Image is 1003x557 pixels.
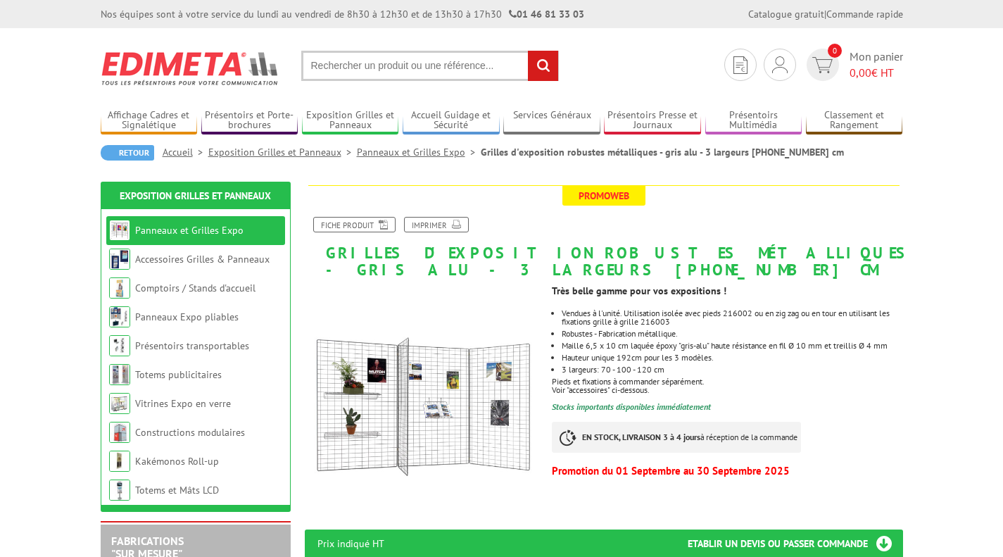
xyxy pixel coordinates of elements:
img: Panneaux Expo pliables [109,306,130,327]
img: Edimeta [101,42,280,94]
a: Affichage Cadres et Signalétique [101,109,198,132]
strong: EN STOCK, LIVRAISON 3 à 4 jours [582,432,700,442]
img: devis rapide [733,56,747,74]
a: Retour [101,145,154,161]
a: Comptoirs / Stands d'accueil [135,282,256,294]
a: Accueil [163,146,208,158]
a: Présentoirs Presse et Journaux [604,109,701,132]
img: Constructions modulaires [109,422,130,443]
img: Comptoirs / Stands d'accueil [109,277,130,299]
li: Grilles d'exposition robustes métalliques - gris alu - 3 largeurs [PHONE_NUMBER] cm [481,145,844,159]
p: Vendues à l'unité. Utilisation isolée avec pieds 216002 ou en zig zag ou en tour en utilisant les... [562,309,902,326]
a: Kakémonos Roll-up [135,455,219,468]
a: Fiche produit [313,217,396,232]
strong: 01 46 81 33 03 [509,8,584,20]
span: € HT [850,65,903,81]
img: Totems et Mâts LCD [109,480,130,501]
a: Vitrines Expo en verre [135,397,231,410]
div: | [748,7,903,21]
img: Totems publicitaires [109,364,130,385]
a: devis rapide 0 Mon panier 0,00€ HT [803,49,903,81]
li: Maille 6,5 x 10 cm laquée époxy "gris-alu" haute résistance en fil Ø 10 mm et treillis Ø 4 mm [562,342,902,350]
input: Rechercher un produit ou une référence... [301,51,559,81]
span: Mon panier [850,49,903,81]
a: Totems publicitaires [135,368,222,381]
img: Vitrines Expo en verre [109,393,130,414]
a: Exposition Grilles et Panneaux [120,189,271,202]
a: Commande rapide [826,8,903,20]
font: Stocks importants disponibles immédiatement [552,401,711,412]
p: Promotion du 01 Septembre au 30 Septembre 2025 [552,467,902,475]
a: Accessoires Grilles & Panneaux [135,253,270,265]
a: Classement et Rangement [806,109,903,132]
p: à réception de la commande [552,422,801,453]
li: 3 largeurs: 70 - 100 - 120 cm [562,365,902,374]
input: rechercher [528,51,558,81]
a: Exposition Grilles et Panneaux [302,109,399,132]
strong: Très belle gamme pour vos expositions ! [552,284,726,297]
span: 0 [828,44,842,58]
p: Hauteur unique 192cm pour les 3 modèles. [562,353,902,362]
img: Accessoires Grilles & Panneaux [109,249,130,270]
img: devis rapide [812,57,833,73]
a: Panneaux et Grilles Expo [357,146,481,158]
a: Accueil Guidage et Sécurité [403,109,500,132]
img: devis rapide [772,56,788,73]
a: Présentoirs transportables [135,339,249,352]
a: Présentoirs Multimédia [705,109,802,132]
div: Nos équipes sont à votre service du lundi au vendredi de 8h30 à 12h30 et de 13h30 à 17h30 [101,7,584,21]
img: Panneaux et Grilles Expo [109,220,130,241]
span: Promoweb [562,186,645,206]
img: Kakémonos Roll-up [109,451,130,472]
a: Totems et Mâts LCD [135,484,219,496]
span: 0,00 [850,65,871,80]
a: Services Généraux [503,109,600,132]
a: Exposition Grilles et Panneaux [208,146,357,158]
a: Constructions modulaires [135,426,245,439]
a: Panneaux et Grilles Expo [135,224,244,237]
a: Catalogue gratuit [748,8,824,20]
p: Pieds et fixations à commander séparément. Voir "accessoires" ci-dessous. [552,377,902,394]
a: Panneaux Expo pliables [135,311,239,323]
a: Présentoirs et Porte-brochures [201,109,298,132]
a: Imprimer [404,217,469,232]
img: Présentoirs transportables [109,335,130,356]
img: grilles_exposition_216006.jpg [305,285,542,522]
li: Robustes - Fabrication métallique. [562,330,902,338]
